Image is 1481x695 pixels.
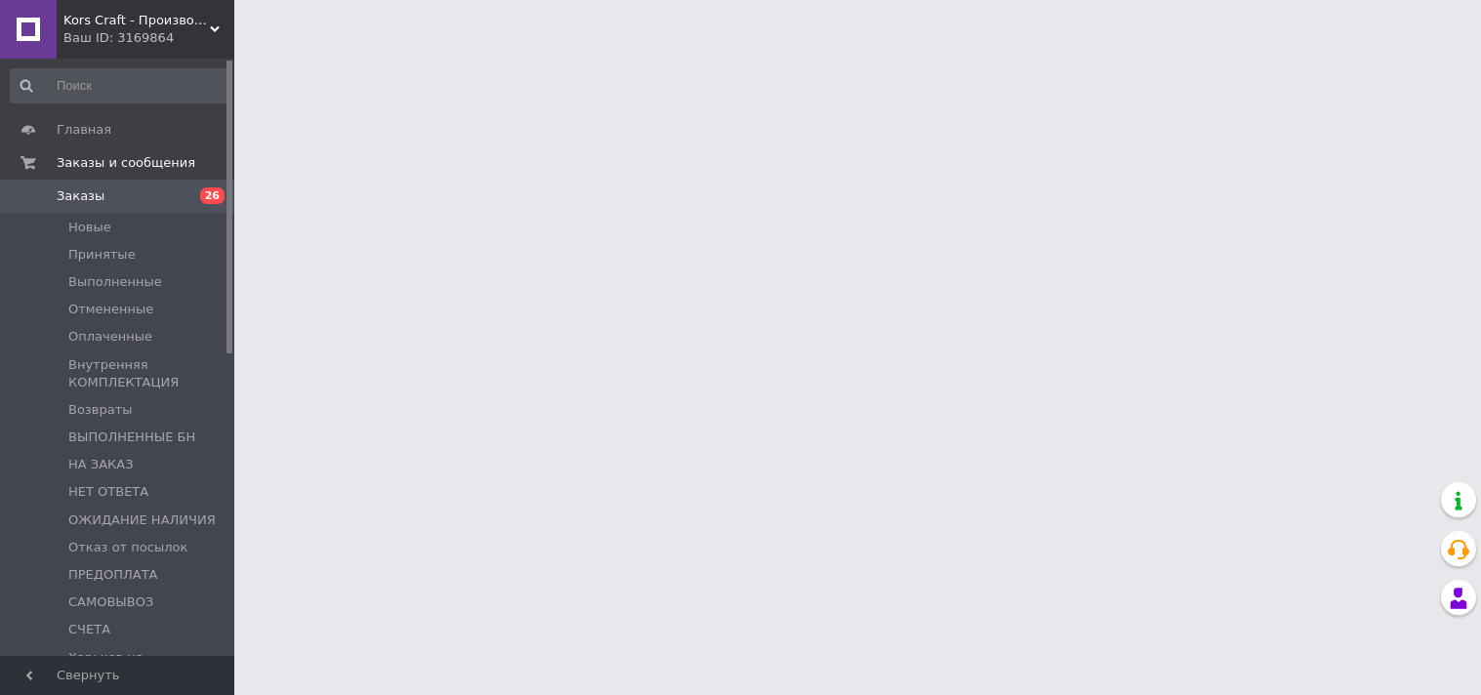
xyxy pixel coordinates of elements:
span: Отмененные [68,301,153,318]
span: Главная [57,121,111,139]
span: Выполненные [68,273,162,291]
span: Внутренняя КОМПЛЕКТАЦИЯ [68,356,228,391]
span: Новые [68,219,111,236]
span: НА ЗАКАЗ [68,456,134,473]
span: ПРЕДОПЛАТА [68,566,158,584]
span: Kors Craft - Производитель дистилляционного оборудования [63,12,210,29]
div: Ваш ID: 3169864 [63,29,234,47]
span: ВЫПОЛНЕННЫЕ БН [68,429,195,446]
input: Поиск [10,68,230,103]
span: ОЖИДАНИЕ НАЛИЧИЯ [68,511,216,529]
span: НЕТ ОТВЕТА [68,483,148,501]
span: Оплаченные [68,328,152,346]
span: Харьков на комплектацию [68,649,228,684]
span: 26 [200,187,225,204]
span: Отказ от посылок [68,539,187,556]
span: Принятые [68,246,136,264]
span: САМОВЫВОЗ [68,593,153,611]
span: Заказы [57,187,104,205]
span: СЧЕТА [68,621,110,638]
span: Заказы и сообщения [57,154,195,172]
span: Возвраты [68,401,133,419]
